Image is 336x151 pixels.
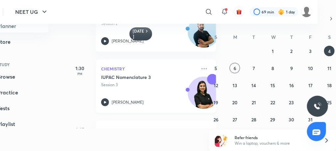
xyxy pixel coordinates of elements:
[289,99,294,106] abbr: October 23, 2025
[234,65,236,71] abbr: October 6, 2025
[253,65,255,71] abbr: October 7, 2025
[327,65,331,71] abbr: October 11, 2025
[301,6,312,17] img: VAISHNAVI DWIVEDI
[211,97,221,108] button: October 19, 2025
[324,80,335,90] button: October 18, 2025
[253,34,255,40] abbr: Tuesday
[101,21,196,27] p: Session 2
[308,116,313,123] abbr: October 31, 2025
[308,65,313,71] abbr: October 10, 2025
[286,63,297,73] button: October 9, 2025
[267,46,278,56] button: October 1, 2025
[267,80,278,90] button: October 15, 2025
[211,114,221,125] button: October 26, 2025
[305,97,316,108] button: October 24, 2025
[211,80,221,90] button: October 12, 2025
[215,34,217,40] abbr: Sunday
[286,114,297,125] button: October 30, 2025
[235,135,316,140] h6: Refer friends
[271,34,276,40] abbr: Wednesday
[328,48,331,54] abbr: October 4, 2025
[232,99,238,106] abbr: October 20, 2025
[101,65,196,73] p: Chemistry
[289,116,294,123] abbr: October 30, 2025
[308,82,313,88] abbr: October 17, 2025
[252,82,256,88] abbr: October 14, 2025
[309,34,312,40] abbr: Friday
[308,99,313,106] abbr: October 24, 2025
[236,9,242,15] img: avatar
[233,82,237,88] abbr: October 13, 2025
[249,80,259,90] button: October 14, 2025
[309,48,312,54] abbr: October 3, 2025
[270,82,275,88] abbr: October 15, 2025
[230,80,240,90] button: October 13, 2025
[112,99,144,105] p: [PERSON_NAME]
[324,46,335,56] button: October 4, 2025
[249,114,259,125] button: October 28, 2025
[214,99,218,106] abbr: October 19, 2025
[272,48,274,54] abbr: October 1, 2025
[101,74,183,81] h5: IUPAC Nomenclature 3
[67,126,93,133] h5: 1:45
[101,126,196,134] p: Chemistry
[278,9,285,15] img: streak
[213,116,218,123] abbr: October 26, 2025
[188,80,220,112] img: Avatar
[271,65,274,71] abbr: October 8, 2025
[291,48,293,54] abbr: October 2, 2025
[324,97,335,108] button: October 25, 2025
[328,34,331,40] abbr: Saturday
[101,82,196,88] p: Session 3
[211,63,221,73] button: October 5, 2025
[286,80,297,90] button: October 16, 2025
[267,63,278,73] button: October 8, 2025
[230,97,240,108] button: October 20, 2025
[233,34,237,40] abbr: Monday
[188,19,220,51] img: Avatar
[314,102,322,110] img: ttu
[252,99,256,106] abbr: October 21, 2025
[112,38,144,44] p: [PERSON_NAME]
[233,116,237,123] abbr: October 27, 2025
[215,65,217,71] abbr: October 5, 2025
[11,5,52,18] button: NEET UG
[327,99,332,106] abbr: October 25, 2025
[286,46,297,56] button: October 2, 2025
[214,82,218,88] abbr: October 12, 2025
[230,114,240,125] button: October 27, 2025
[305,114,316,125] button: October 31, 2025
[67,72,93,76] p: PM
[290,34,293,40] abbr: Thursday
[305,63,316,73] button: October 10, 2025
[270,116,275,123] abbr: October 29, 2025
[267,97,278,108] button: October 22, 2025
[305,80,316,90] button: October 17, 2025
[230,63,240,73] button: October 6, 2025
[215,134,228,147] img: referral
[234,7,244,17] button: avatar
[289,82,294,88] abbr: October 16, 2025
[327,82,332,88] abbr: October 18, 2025
[133,29,144,39] h6: [DATE]
[286,97,297,108] button: October 23, 2025
[67,65,93,72] h5: 1:30
[251,116,256,123] abbr: October 28, 2025
[267,114,278,125] button: October 29, 2025
[305,46,316,56] button: October 3, 2025
[235,140,316,146] p: Win a laptop, vouchers & more
[290,65,293,71] abbr: October 9, 2025
[249,63,259,73] button: October 7, 2025
[324,63,335,73] button: October 11, 2025
[270,99,275,106] abbr: October 22, 2025
[249,97,259,108] button: October 21, 2025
